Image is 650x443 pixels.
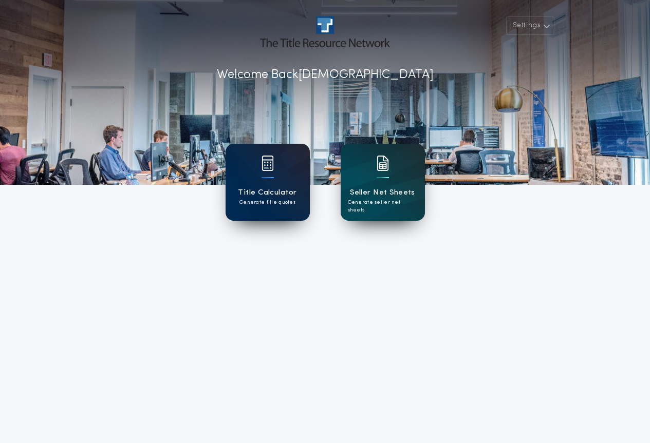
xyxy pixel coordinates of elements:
a: card iconSeller Net SheetsGenerate seller net sheets [341,144,425,221]
button: Settings [506,16,554,35]
img: card icon [262,156,274,171]
h1: Seller Net Sheets [350,187,415,199]
img: card icon [377,156,389,171]
p: Welcome Back [DEMOGRAPHIC_DATA] [217,66,434,84]
p: Generate title quotes [239,199,295,206]
a: card iconTitle CalculatorGenerate title quotes [226,144,310,221]
p: Generate seller net sheets [348,199,418,214]
img: account-logo [260,16,389,47]
h1: Title Calculator [238,187,296,199]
